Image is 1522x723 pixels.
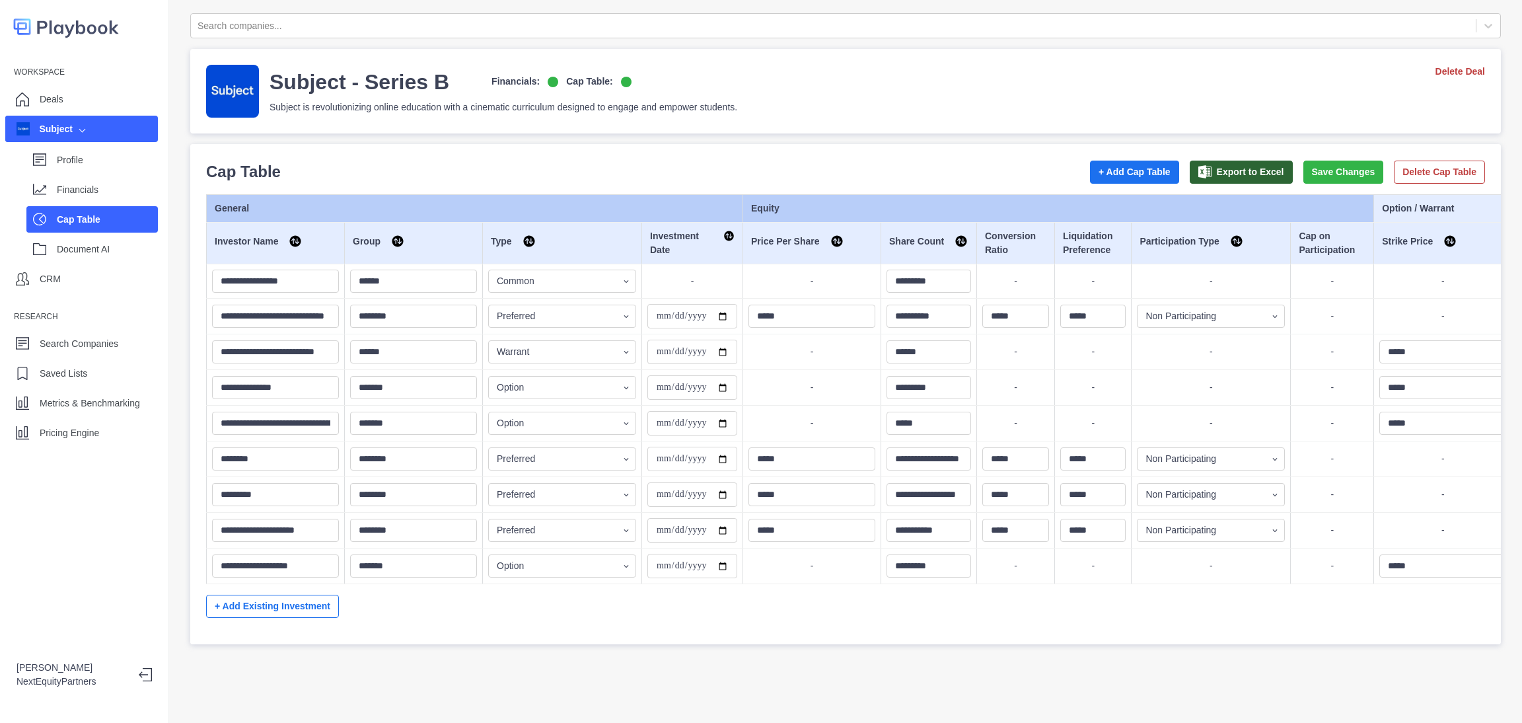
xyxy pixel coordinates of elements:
div: Group [353,235,474,252]
p: - [1137,381,1285,395]
img: Sort [391,235,404,248]
p: - [1137,345,1285,359]
p: - [1137,274,1285,288]
p: Cap Table [206,160,281,184]
p: Cap Table: [566,75,613,89]
button: Save Changes [1303,161,1384,184]
div: Equity [751,202,1365,215]
button: + Add Cap Table [1090,161,1179,184]
p: - [647,274,737,288]
p: Financials: [491,75,540,89]
div: Strike Price [1382,235,1504,252]
p: Cap Table [57,213,158,227]
p: - [1296,345,1368,359]
p: [PERSON_NAME] [17,661,128,675]
p: NextEquityPartners [17,675,128,689]
p: - [1379,274,1506,288]
p: - [1060,381,1126,395]
p: - [1296,274,1368,288]
div: Investment Date [650,229,735,257]
p: - [1137,559,1285,573]
p: Saved Lists [40,367,87,381]
p: - [982,274,1049,288]
p: Pricing Engine [40,426,99,440]
p: Financials [57,183,158,197]
p: - [982,416,1049,430]
div: Type [491,235,634,252]
p: - [748,559,875,573]
p: - [748,345,875,359]
p: - [1060,416,1126,430]
p: Subject is revolutionizing online education with a cinematic curriculum designed to engage and em... [270,100,737,114]
button: Delete Cap Table [1394,161,1485,184]
a: Delete Deal [1435,65,1485,79]
img: Sort [1230,235,1243,248]
div: Cap on Participation [1299,229,1365,257]
div: Price Per Share [751,235,873,252]
img: Sort [1443,235,1457,248]
p: Search Companies [40,337,118,351]
p: Deals [40,93,63,106]
button: Export to Excel [1190,161,1293,184]
p: - [1296,309,1368,323]
h3: Subject - Series B [270,69,449,95]
p: - [1060,559,1126,573]
div: Liquidation Preference [1063,229,1123,257]
img: Sort [523,235,536,248]
div: Option / Warrant [1382,202,1504,215]
p: - [748,416,875,430]
div: Participation Type [1140,235,1282,252]
p: - [1379,523,1506,537]
p: CRM [40,272,61,286]
p: - [1060,274,1126,288]
div: General [215,202,735,215]
img: Sort [830,235,844,248]
p: - [1296,559,1368,573]
img: Sort [289,235,302,248]
p: - [1296,488,1368,502]
img: logo-colored [13,13,119,40]
p: - [982,559,1049,573]
p: - [748,274,875,288]
img: Sort [955,235,968,248]
img: company image [17,122,30,135]
p: - [1296,452,1368,466]
button: + Add Existing Investment [206,595,339,618]
p: Metrics & Benchmarking [40,397,140,410]
p: - [1296,523,1368,537]
img: company-logo [206,65,259,118]
p: - [748,381,875,395]
p: - [1379,488,1506,502]
p: Profile [57,153,158,167]
div: Share Count [889,235,968,252]
p: - [982,345,1049,359]
img: Sort [723,229,735,243]
p: - [1379,309,1506,323]
p: - [1137,416,1285,430]
p: - [1060,345,1126,359]
img: on-logo [621,77,632,87]
div: Conversion Ratio [985,229,1046,257]
p: - [1379,452,1506,466]
p: Document AI [57,243,158,256]
p: - [982,381,1049,395]
p: - [1296,416,1368,430]
div: Investor Name [215,235,336,252]
p: - [1296,381,1368,395]
img: on-logo [548,77,558,87]
div: Subject [17,122,73,136]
